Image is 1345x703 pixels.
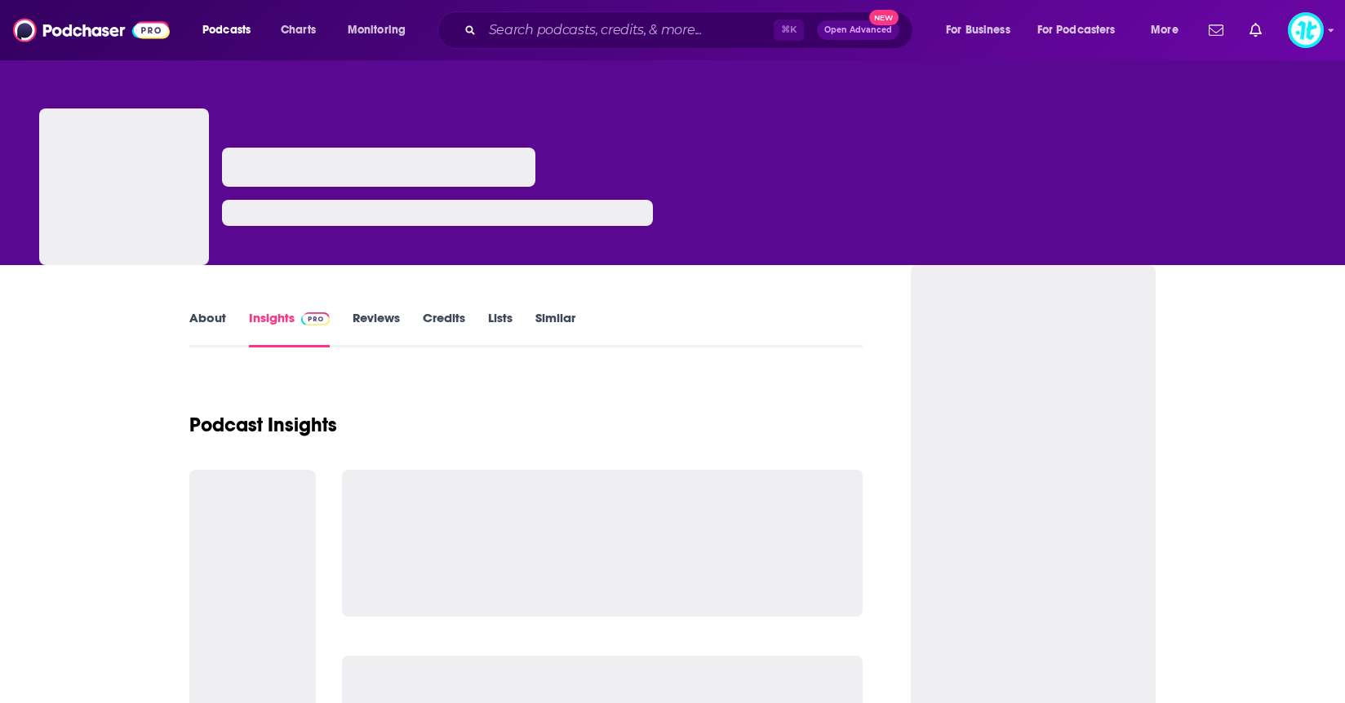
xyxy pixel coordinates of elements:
span: New [869,10,899,25]
span: Charts [281,19,316,42]
a: About [189,310,226,347]
a: Show notifications dropdown [1202,16,1230,44]
button: Show profile menu [1288,12,1324,48]
a: InsightsPodchaser Pro [249,310,330,347]
span: Podcasts [202,19,251,42]
img: User Profile [1288,12,1324,48]
input: Search podcasts, credits, & more... [482,17,774,43]
a: Charts [270,17,326,43]
span: Monitoring [348,19,406,42]
a: Show notifications dropdown [1243,16,1268,44]
span: Open Advanced [824,26,892,34]
a: Reviews [353,310,400,347]
span: ⌘ K [774,20,804,41]
button: Open AdvancedNew [817,20,899,40]
img: Podchaser - Follow, Share and Rate Podcasts [13,15,170,46]
button: open menu [1139,17,1199,43]
span: More [1151,19,1179,42]
img: Podchaser Pro [301,312,330,325]
div: Search podcasts, credits, & more... [453,11,929,49]
button: open menu [1027,17,1139,43]
button: open menu [191,17,272,43]
span: For Business [946,19,1010,42]
span: Logged in as ImpactTheory [1288,12,1324,48]
a: Lists [488,310,513,347]
button: open menu [934,17,1031,43]
a: Credits [423,310,465,347]
h1: Podcast Insights [189,413,337,437]
a: Similar [535,310,575,347]
span: For Podcasters [1037,19,1116,42]
button: open menu [336,17,427,43]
